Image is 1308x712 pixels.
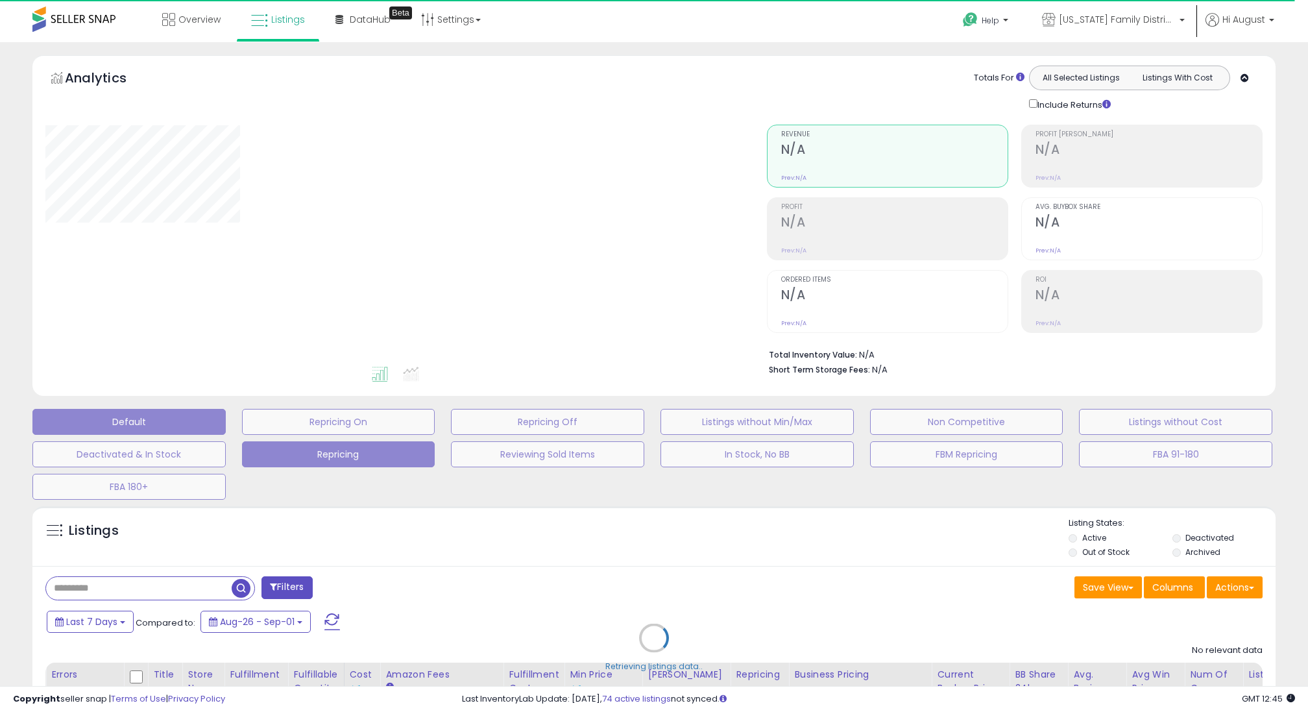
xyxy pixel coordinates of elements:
[781,142,1008,160] h2: N/A
[1035,174,1061,182] small: Prev: N/A
[781,288,1008,305] h2: N/A
[32,474,226,500] button: FBA 180+
[1019,97,1126,112] div: Include Returns
[605,661,703,672] div: Retrieving listings data..
[32,441,226,467] button: Deactivated & In Stock
[872,363,888,376] span: N/A
[350,13,391,26] span: DataHub
[1035,276,1262,284] span: ROI
[1059,13,1176,26] span: [US_STATE] Family Distribution
[1035,204,1262,211] span: Avg. Buybox Share
[769,364,870,375] b: Short Term Storage Fees:
[781,174,806,182] small: Prev: N/A
[13,693,225,706] div: seller snap | |
[1035,247,1061,254] small: Prev: N/A
[1129,69,1226,86] button: Listings With Cost
[1079,409,1272,435] button: Listings without Cost
[870,409,1063,435] button: Non Competitive
[1222,13,1265,26] span: Hi August
[781,276,1008,284] span: Ordered Items
[1035,131,1262,138] span: Profit [PERSON_NAME]
[178,13,221,26] span: Overview
[974,72,1024,84] div: Totals For
[962,12,978,28] i: Get Help
[660,441,854,467] button: In Stock, No BB
[271,13,305,26] span: Listings
[769,346,1253,362] li: N/A
[870,441,1063,467] button: FBM Repricing
[1035,319,1061,327] small: Prev: N/A
[660,409,854,435] button: Listings without Min/Max
[781,247,806,254] small: Prev: N/A
[389,6,412,19] div: Tooltip anchor
[1033,69,1130,86] button: All Selected Listings
[1035,142,1262,160] h2: N/A
[1035,288,1262,305] h2: N/A
[451,441,644,467] button: Reviewing Sold Items
[781,204,1008,211] span: Profit
[781,215,1008,232] h2: N/A
[769,349,857,360] b: Total Inventory Value:
[242,409,435,435] button: Repricing On
[13,693,60,705] strong: Copyright
[32,409,226,435] button: Default
[781,131,1008,138] span: Revenue
[982,15,999,26] span: Help
[451,409,644,435] button: Repricing Off
[781,319,806,327] small: Prev: N/A
[242,441,435,467] button: Repricing
[1035,215,1262,232] h2: N/A
[65,69,152,90] h5: Analytics
[952,2,1021,42] a: Help
[1205,13,1274,42] a: Hi August
[1079,441,1272,467] button: FBA 91-180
